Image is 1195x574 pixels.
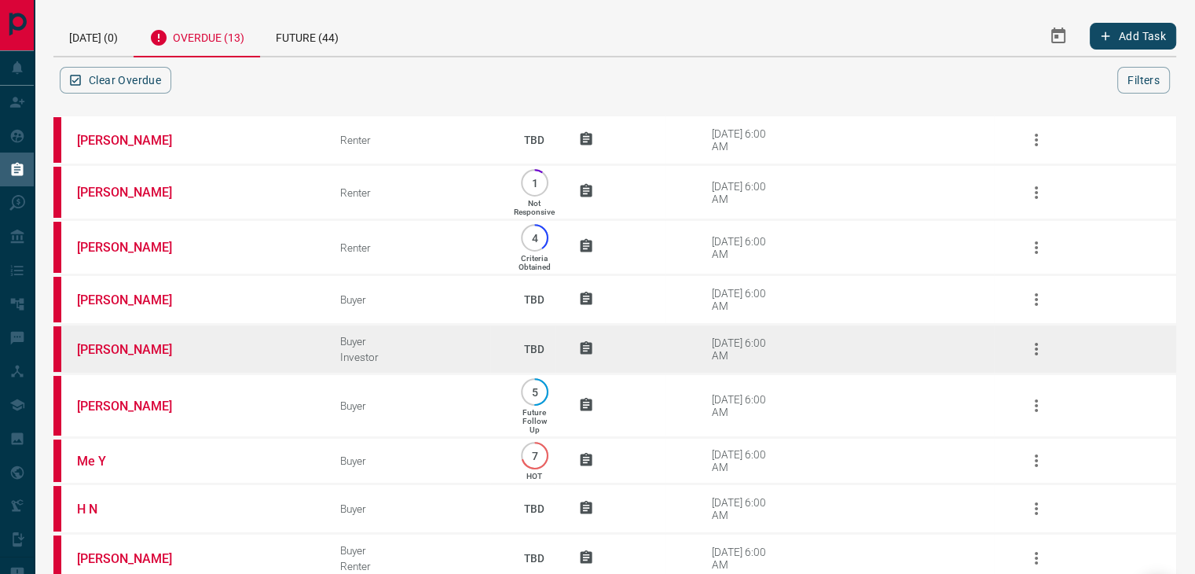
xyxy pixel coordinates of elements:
[514,119,555,161] p: TBD
[77,454,195,469] a: Me Y
[53,277,61,322] div: property.ca
[712,287,779,312] div: [DATE] 6:00 AM
[514,328,555,370] p: TBD
[1117,67,1170,94] button: Filters
[340,560,490,572] div: Renter
[529,232,541,244] p: 4
[526,472,542,480] p: HOT
[529,450,541,462] p: 7
[712,393,779,418] div: [DATE] 6:00 AM
[514,278,555,321] p: TBD
[340,351,490,363] div: Investor
[340,186,490,199] div: Renter
[340,544,490,557] div: Buyer
[712,448,779,473] div: [DATE] 6:00 AM
[77,399,195,414] a: [PERSON_NAME]
[77,133,195,148] a: [PERSON_NAME]
[53,222,61,273] div: property.ca
[712,127,779,153] div: [DATE] 6:00 AM
[340,134,490,146] div: Renter
[53,167,61,218] div: property.ca
[1090,23,1176,50] button: Add Task
[712,235,779,260] div: [DATE] 6:00 AM
[77,551,195,566] a: [PERSON_NAME]
[53,486,61,532] div: property.ca
[340,454,490,467] div: Buyer
[77,502,195,517] a: H N
[134,16,260,57] div: Overdue (13)
[60,67,171,94] button: Clear Overdue
[529,386,541,398] p: 5
[529,177,541,189] p: 1
[53,440,61,482] div: property.ca
[514,199,555,216] p: Not Responsive
[712,337,779,362] div: [DATE] 6:00 AM
[340,399,490,412] div: Buyer
[77,293,195,307] a: [PERSON_NAME]
[77,240,195,255] a: [PERSON_NAME]
[519,254,551,271] p: Criteria Obtained
[1039,17,1077,55] button: Select Date Range
[514,488,555,530] p: TBD
[77,185,195,200] a: [PERSON_NAME]
[53,117,61,163] div: property.ca
[340,293,490,306] div: Buyer
[340,241,490,254] div: Renter
[260,16,354,56] div: Future (44)
[712,546,779,571] div: [DATE] 6:00 AM
[340,335,490,348] div: Buyer
[53,376,61,436] div: property.ca
[522,408,547,434] p: Future Follow Up
[77,342,195,357] a: [PERSON_NAME]
[712,180,779,205] div: [DATE] 6:00 AM
[712,496,779,521] div: [DATE] 6:00 AM
[53,16,134,56] div: [DATE] (0)
[53,326,61,372] div: property.ca
[340,502,490,515] div: Buyer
